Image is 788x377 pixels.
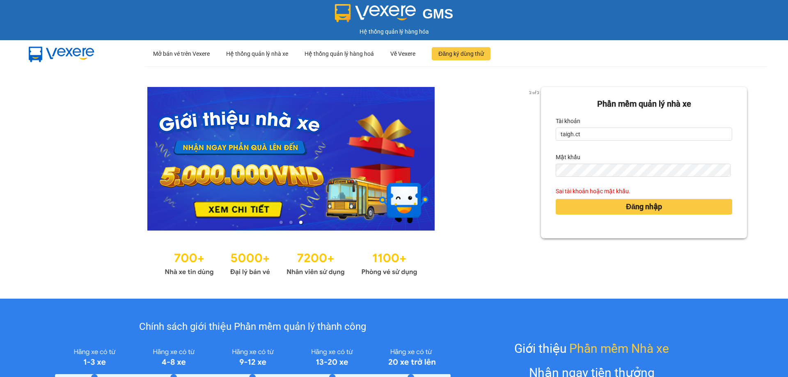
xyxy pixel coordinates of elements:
span: GMS [422,6,453,21]
p: 3 of 3 [527,87,541,98]
div: Chính sách giới thiệu Phần mềm quản lý thành công [55,319,450,335]
li: slide item 1 [279,221,283,224]
span: Phần mềm Nhà xe [569,339,669,358]
div: Phần mềm quản lý nhà xe [556,98,732,110]
img: logo 2 [335,4,416,22]
div: Giới thiệu [514,339,669,358]
label: Tài khoản [556,114,580,128]
input: Mật khẩu [556,164,730,177]
li: slide item 3 [299,221,302,224]
span: Đăng nhập [626,201,662,212]
button: Đăng ký dùng thử [432,47,490,60]
button: next slide / item [529,87,541,231]
div: Hệ thống quản lý hàng hóa [2,27,786,36]
input: Tài khoản [556,128,732,141]
div: Về Vexere [390,41,415,67]
button: previous slide / item [41,87,53,231]
div: Sai tài khoản hoặc mật khẩu. [556,187,732,196]
span: Đăng ký dùng thử [438,49,484,58]
img: mbUUG5Q.png [21,40,103,67]
div: Hệ thống quản lý hàng hoá [305,41,374,67]
li: slide item 2 [289,221,293,224]
button: Đăng nhập [556,199,732,215]
img: Statistics.png [165,247,417,278]
label: Mật khẩu [556,151,580,164]
div: Hệ thống quản lý nhà xe [226,41,288,67]
a: GMS [335,12,454,19]
div: Mở bán vé trên Vexere [153,41,210,67]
